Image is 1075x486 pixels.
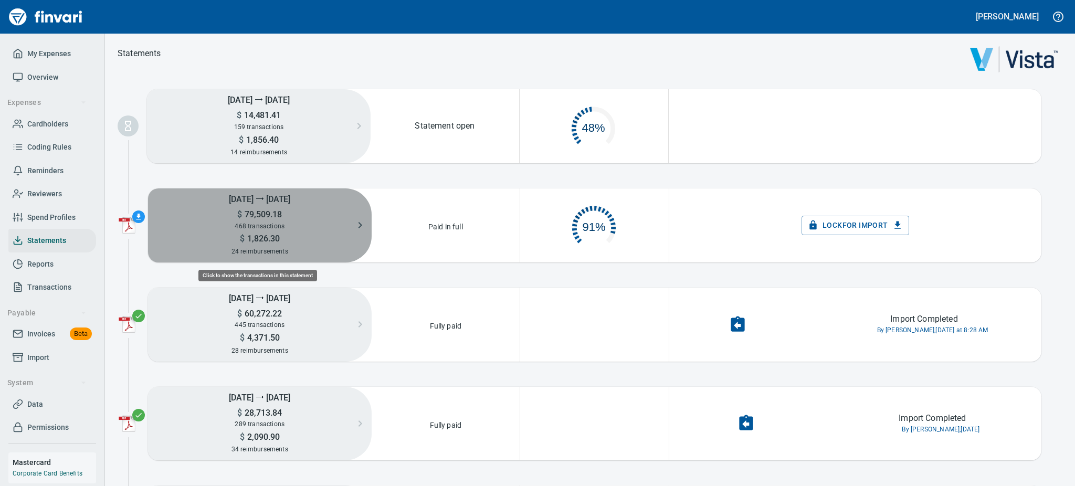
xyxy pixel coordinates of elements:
span: Statements [27,234,66,247]
span: 28,713.84 [242,408,282,418]
button: Payable [3,303,91,323]
span: 1,856.40 [244,135,279,145]
p: Import Completed [890,313,957,325]
h5: [DATE] ⭢ [DATE] [148,288,372,308]
span: 34 reimbursements [231,446,288,453]
p: Statements [118,47,161,60]
button: [DATE] ⭢ [DATE]$60,272.22445 transactions$4,371.5028 reimbursements [148,288,372,362]
span: Cardholders [27,118,68,131]
span: 159 transactions [234,123,284,131]
div: 76 of 159 complete. Click to open reminders. [520,96,668,156]
span: Reports [27,258,54,271]
span: $ [237,209,242,219]
button: Lockfor Import [802,216,909,235]
span: 445 transactions [235,321,284,329]
a: Overview [8,66,96,89]
button: System [3,373,91,393]
a: Data [8,393,96,416]
span: Reminders [27,164,64,177]
h5: [DATE] ⭢ [DATE] [148,188,372,209]
p: Import Completed [899,412,966,425]
span: Transactions [27,281,71,294]
span: 4,371.50 [245,333,280,343]
span: 14 reimbursements [230,149,287,156]
a: Permissions [8,416,96,439]
span: Coding Rules [27,141,71,154]
span: Import [27,351,49,364]
span: $ [240,333,245,343]
span: Data [27,398,43,411]
img: Finvari [6,4,85,29]
span: Permissions [27,421,69,434]
a: Coding Rules [8,135,96,159]
span: By [PERSON_NAME], [DATE] [902,425,979,435]
span: Spend Profiles [27,211,76,224]
p: Fully paid [427,417,465,430]
span: Payable [7,307,87,320]
a: Reports [8,252,96,276]
span: Overview [27,71,58,84]
span: $ [240,234,245,244]
p: Fully paid [427,318,465,331]
a: InvoicesBeta [8,322,96,346]
img: adobe-pdf-icon.png [119,415,135,432]
p: Statement open [415,120,475,132]
span: $ [237,408,242,418]
span: $ [237,309,242,319]
span: 468 transactions [235,223,284,230]
h5: [PERSON_NAME] [976,11,1039,22]
h6: Mastercard [13,457,96,468]
span: 60,272.22 [242,309,282,319]
div: 426 of 468 complete. Click to open reminders. [520,195,669,256]
button: Undo Import Completion [731,408,762,439]
button: Undo Import Completion [722,309,753,340]
a: Reviewers [8,182,96,206]
span: Reviewers [27,187,62,200]
img: adobe-pdf-icon.png [119,217,135,234]
span: Beta [70,328,92,340]
button: [DATE] ⭢ [DATE]$28,713.84289 transactions$2,090.9034 reimbursements [148,387,372,461]
img: vista.png [970,46,1058,72]
button: [DATE] ⭢ [DATE]$14,481.41159 transactions$1,856.4014 reimbursements [147,89,371,163]
button: Expenses [3,93,91,112]
a: Reminders [8,159,96,183]
button: [DATE] ⭢ [DATE]$79,509.18468 transactions$1,826.3024 reimbursements [148,188,372,262]
span: Expenses [7,96,87,109]
h5: [DATE] ⭢ [DATE] [147,89,371,110]
h5: [DATE] ⭢ [DATE] [148,387,372,407]
button: 91% [520,195,669,256]
span: $ [237,110,241,120]
button: [PERSON_NAME] [973,8,1041,25]
a: My Expenses [8,42,96,66]
span: 28 reimbursements [231,347,288,354]
span: 2,090.90 [245,432,280,442]
p: Paid in full [425,218,466,232]
a: Statements [8,229,96,252]
span: 14,481.41 [241,110,281,120]
span: $ [239,135,244,145]
a: Corporate Card Benefits [13,470,82,477]
a: Import [8,346,96,369]
span: 24 reimbursements [231,248,288,255]
img: adobe-pdf-icon.png [119,316,135,333]
span: By [PERSON_NAME], [DATE] at 8:28 AM [877,325,988,336]
span: 1,826.30 [245,234,280,244]
button: 48% [520,96,668,156]
span: $ [240,432,245,442]
a: Transactions [8,276,96,299]
span: Lock for Import [810,219,901,232]
span: 79,509.18 [242,209,282,219]
a: Spend Profiles [8,206,96,229]
nav: breadcrumb [118,47,161,60]
span: My Expenses [27,47,71,60]
a: Cardholders [8,112,96,136]
span: System [7,376,87,389]
span: 289 transactions [235,420,284,428]
span: Invoices [27,327,55,341]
